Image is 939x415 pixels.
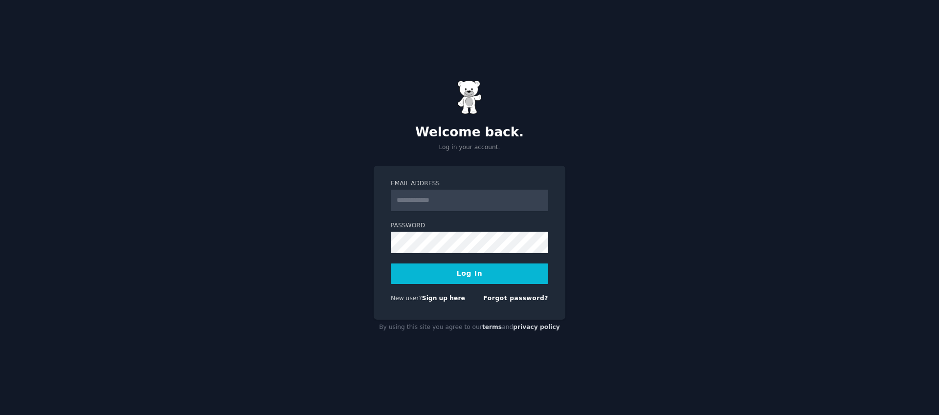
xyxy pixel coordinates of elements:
div: By using this site you agree to our and [374,320,565,335]
button: Log In [391,263,548,284]
span: New user? [391,295,422,302]
label: Email Address [391,179,548,188]
label: Password [391,221,548,230]
a: privacy policy [513,324,560,330]
p: Log in your account. [374,143,565,152]
a: Sign up here [422,295,465,302]
img: Gummy Bear [457,80,482,114]
a: terms [482,324,502,330]
a: Forgot password? [483,295,548,302]
h2: Welcome back. [374,125,565,140]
